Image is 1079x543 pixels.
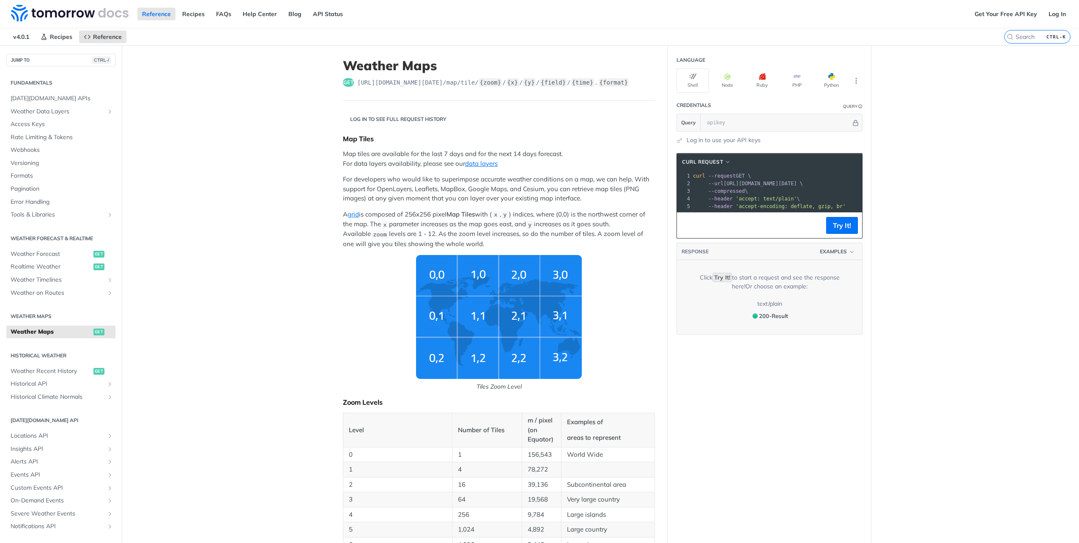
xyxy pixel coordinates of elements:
[826,217,858,234] button: Try It!
[523,78,535,87] label: {y}
[681,247,709,256] button: RESPONSE
[858,104,863,109] i: Information
[11,484,104,492] span: Custom Events API
[843,103,863,110] div: QueryInformation
[677,172,691,180] div: 1
[343,115,446,123] div: Log in to see full request history
[11,289,104,297] span: Weather on Routes
[693,196,800,202] span: \
[349,425,446,435] p: Level
[11,159,113,167] span: Versioning
[458,525,516,535] p: 1,024
[11,276,104,284] span: Weather Timelines
[11,133,113,142] span: Rate Limiting & Tokens
[107,485,113,491] button: Show subpages for Custom Events API
[736,203,846,209] span: 'accept-encoding: deflate, gzip, br'
[6,352,115,359] h2: Historical Weather
[79,30,126,43] a: Reference
[852,77,860,85] svg: More ellipsis
[343,175,655,203] p: For developers who would like to superimpose accurate weather conditions on a map, we can help. W...
[6,430,115,442] a: Locations APIShow subpages for Locations API
[11,211,104,219] span: Tools & Libraries
[107,523,113,530] button: Show subpages for Notifications API
[677,203,691,210] div: 5
[1044,33,1068,41] kbd: CTRL-K
[6,208,115,221] a: Tools & LibrariesShow subpages for Tools & Libraries
[107,446,113,452] button: Show subpages for Insights API
[343,255,655,391] span: Tiles Zoom Level
[6,261,115,273] a: Realtime Weatherget
[494,212,497,218] span: x
[458,510,516,520] p: 256
[357,78,629,87] span: https://api.tomorrow.io/v4/map/tile/{zoom}/{x}/{y}/{field}/{time}.{format}
[528,525,556,535] p: 4,892
[238,8,282,20] a: Help Center
[11,94,113,103] span: [DATE][DOMAIN_NAME] APIs
[349,465,446,474] p: 1
[6,326,115,338] a: Weather Mapsget
[708,181,723,186] span: --url
[708,203,733,209] span: --header
[107,290,113,296] button: Show subpages for Weather on Routes
[682,158,723,166] span: cURL Request
[383,222,386,228] span: x
[93,368,104,375] span: get
[6,183,115,195] a: Pagination
[11,458,104,466] span: Alerts API
[343,58,655,73] h1: Weather Maps
[507,78,519,87] label: {x}
[817,247,858,256] button: Examples
[528,480,556,490] p: 39,136
[693,173,751,179] span: GET \
[757,299,782,308] div: text/plain
[343,134,655,143] div: Map Tiles
[748,310,791,321] button: 200200-Result
[6,507,115,520] a: Severe Weather EventsShow subpages for Severe Weather Events
[6,196,115,208] a: Error Handling
[780,69,813,93] button: PHP
[708,196,733,202] span: --header
[349,510,446,520] p: 4
[6,144,115,156] a: Webhooks
[677,114,701,131] button: Query
[6,54,115,66] button: JUMP TOCTRL-/
[528,510,556,520] p: 9,784
[6,105,115,118] a: Weather Data LayersShow subpages for Weather Data Layers
[11,107,104,116] span: Weather Data Layers
[107,472,113,478] button: Show subpages for Events API
[107,510,113,517] button: Show subpages for Severe Weather Events
[567,495,649,505] p: Very large country
[11,510,104,518] span: Severe Weather Events
[416,255,582,379] img: weather-grid-map.png
[93,251,104,258] span: get
[759,313,788,319] span: 200 - Result
[567,450,649,460] p: World Wide
[93,329,104,335] span: get
[528,450,556,460] p: 156,543
[815,69,848,93] button: Python
[11,445,104,453] span: Insights API
[284,8,306,20] a: Blog
[107,108,113,115] button: Show subpages for Weather Data Layers
[11,393,104,401] span: Historical Climate Normals
[349,450,446,460] p: 0
[677,195,691,203] div: 4
[567,525,649,535] p: Large country
[343,210,655,249] p: A is composed of 256x256 pixel with ( , ) indices, where (0,0) is the northwest corner of the map...
[107,277,113,283] button: Show subpages for Weather Timelines
[348,210,359,218] a: grid
[736,196,797,202] span: 'accept: text/plain'
[178,8,209,20] a: Recipes
[528,222,531,228] span: y
[681,219,693,232] button: Copy to clipboard
[693,181,803,186] span: [URL][DOMAIN_NAME][DATE] \
[11,328,91,336] span: Weather Maps
[458,465,516,474] p: 4
[6,313,115,320] h2: Weather Maps
[703,114,851,131] input: apikey
[540,78,567,87] label: {field}
[687,136,761,145] a: Log in to use your API keys
[1044,8,1071,20] a: Log In
[6,365,115,378] a: Weather Recent Historyget
[6,248,115,261] a: Weather Forecastget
